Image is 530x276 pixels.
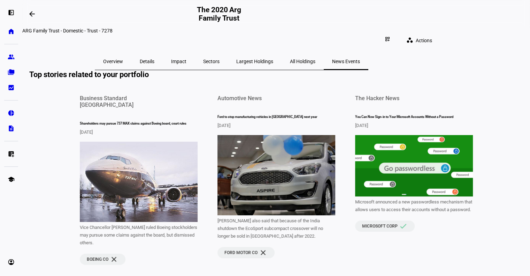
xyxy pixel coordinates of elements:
[8,259,15,266] eth-mat-symbol: account_circle
[80,95,173,108] div: Business Standard [GEOGRAPHIC_DATA]
[191,6,247,22] h2: The 2020 Arg Family Trust
[236,59,273,64] span: Largest Holdings
[8,176,15,183] eth-mat-symbol: school
[87,257,108,262] span: BOEING CO
[224,250,258,255] span: FORD MOTOR CO
[332,59,360,64] span: News Events
[8,110,15,117] eth-mat-symbol: pie_chart
[8,125,15,132] eth-mat-symbol: description
[401,33,440,47] button: Actions
[416,33,432,47] span: Actions
[355,113,473,121] h6: You Can Now Sign-in to Your Microsoft Accounts Without a Password
[80,119,198,128] h6: Shareholders may pursue 737 MAX claims against Boeing board, court rules
[355,198,473,214] section: Microsoft announced a new passwordless mechanism that allows users to access their accounts witho...
[217,113,335,121] h6: Ford to stop manufacturing vehicles in [GEOGRAPHIC_DATA] next year
[406,37,413,44] mat-icon: workspaces
[110,255,118,263] mat-icon: clear
[80,142,198,222] img: 1577391533-9676.jpg
[259,248,268,257] mat-icon: clear
[355,123,473,128] div: [DATE]
[4,24,18,38] a: home
[140,59,154,64] span: Details
[4,81,18,95] a: bid_landscape
[80,224,198,247] section: Vice Chancellor [PERSON_NAME] ruled Boeing stockholders may pursue some claims against the board,...
[362,224,398,229] span: MICROSOFT CORP
[103,59,123,64] span: Overview
[217,123,335,128] div: [DATE]
[203,59,220,64] span: Sectors
[8,9,15,16] eth-mat-symbol: left_panel_open
[8,69,15,76] eth-mat-symbol: folder_copy
[171,59,186,64] span: Impact
[217,95,262,102] div: Automotive News
[8,28,15,35] eth-mat-symbol: home
[4,50,18,64] a: group
[4,121,18,135] a: description
[355,95,399,102] div: The Hacker News
[8,150,15,157] eth-mat-symbol: list_alt_add
[8,53,15,60] eth-mat-symbol: group
[217,135,335,215] img: Ford%20Aspire%20India.JPG
[385,36,390,42] mat-icon: dashboard_customize
[29,70,154,79] span: Top stories related to your portfolio
[22,28,440,33] div: ARG Family Trust - Domestic - Trust - 7278
[80,129,198,135] div: [DATE]
[399,222,408,230] mat-icon: check
[355,135,473,196] img: passwordless.jpg
[290,59,315,64] span: All Holdings
[8,84,15,91] eth-mat-symbol: bid_landscape
[217,217,335,240] section: [PERSON_NAME] also said that because of the India shutdown the EcoSport subcompact crossover will...
[4,106,18,120] a: pie_chart
[395,33,440,47] eth-quick-actions: Actions
[4,65,18,79] a: folder_copy
[28,10,36,18] mat-icon: arrow_backwards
